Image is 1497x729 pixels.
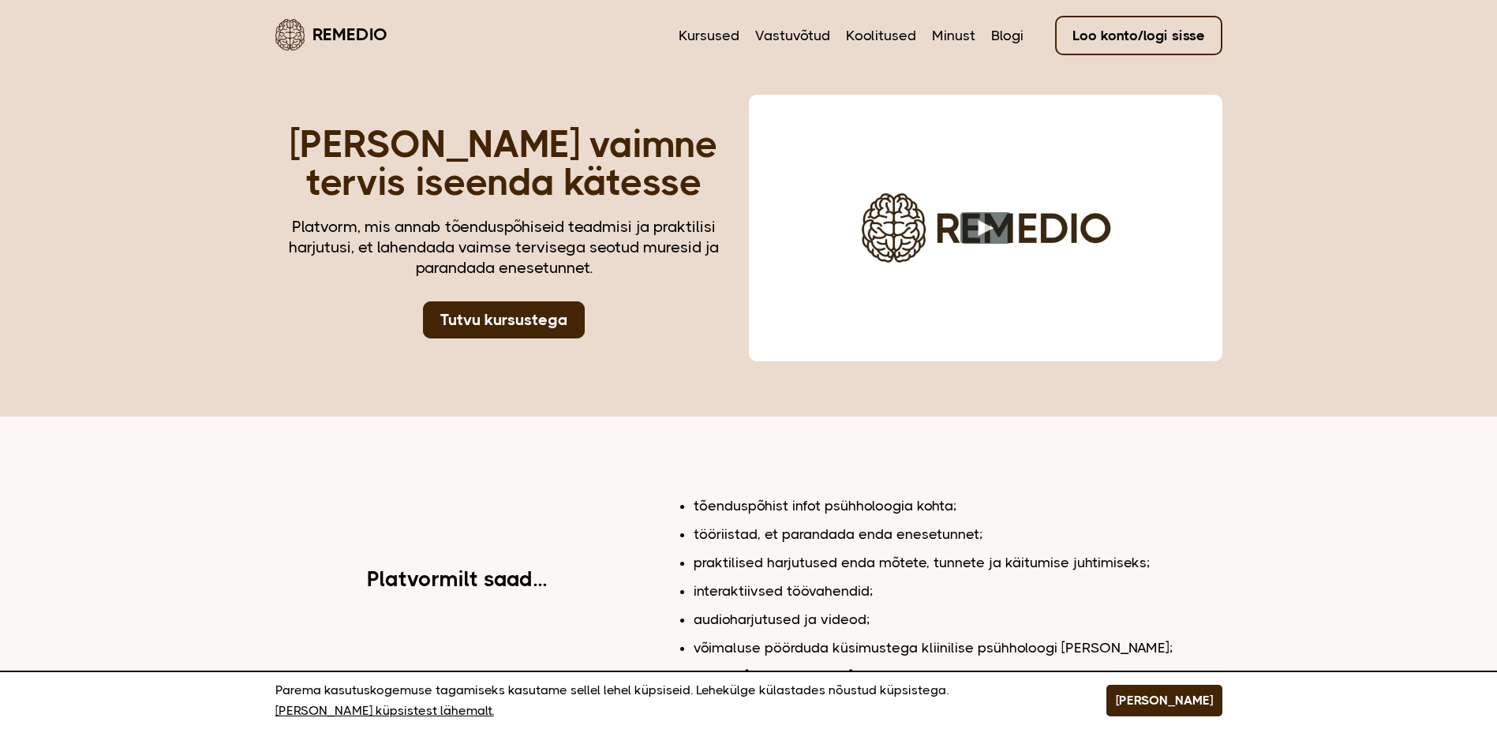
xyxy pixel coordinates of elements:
[932,25,975,46] a: Minust
[275,217,733,279] div: Platvorm, mis annab tõenduspõhiseid teadmisi ja praktilisi harjutusi, et lahendada vaimse tervise...
[694,609,1222,630] li: audioharjutused ja videod;
[694,581,1222,601] li: interaktiivsed töövahendid;
[275,125,733,201] h1: [PERSON_NAME] vaimne tervis iseenda kätesse
[1055,16,1222,55] a: Loo konto/logi sisse
[275,19,305,50] img: Remedio logo
[694,495,1222,516] li: tõenduspõhist infot psühholoogia kohta;
[423,301,585,338] a: Tutvu kursustega
[367,569,547,589] h2: Platvormilt saad...
[275,16,387,53] a: Remedio
[694,524,1222,544] li: tööriistad, et parandada enda enesetunnet;
[275,701,494,721] a: [PERSON_NAME] küpsistest lähemalt.
[755,25,830,46] a: Vastuvõtud
[960,212,1011,244] button: Play video
[679,25,739,46] a: Kursused
[694,666,1222,686] li: [PERSON_NAME] ja videomaterjali.
[694,668,745,684] b: TASUTA
[1106,685,1222,716] button: [PERSON_NAME]
[991,25,1024,46] a: Blogi
[694,637,1222,658] li: võimaluse pöörduda küsimustega kliinilise psühholoogi [PERSON_NAME];
[846,25,916,46] a: Koolitused
[275,680,1067,721] p: Parema kasutuskogemuse tagamiseks kasutame sellel lehel küpsiseid. Lehekülge külastades nõustud k...
[694,552,1222,573] li: praktilised harjutused enda mõtete, tunnete ja käitumise juhtimiseks;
